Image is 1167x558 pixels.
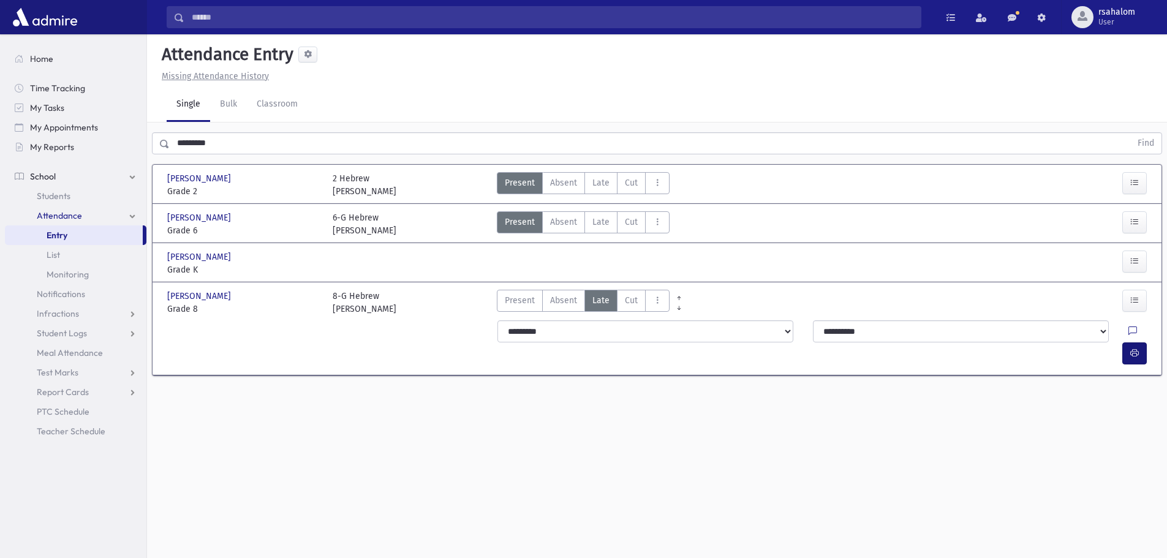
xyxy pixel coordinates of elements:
span: Grade 2 [167,185,320,198]
input: Search [184,6,921,28]
span: List [47,249,60,260]
span: rsahalom [1098,7,1135,17]
span: Time Tracking [30,83,85,94]
span: Late [592,176,610,189]
span: Absent [550,294,577,307]
span: Grade 6 [167,224,320,237]
a: Entry [5,225,143,245]
a: Notifications [5,284,146,304]
a: Bulk [210,88,247,122]
a: PTC Schedule [5,402,146,421]
a: School [5,167,146,186]
span: Notifications [37,288,85,300]
span: Student Logs [37,328,87,339]
span: Monitoring [47,269,89,280]
span: Test Marks [37,367,78,378]
span: Absent [550,176,577,189]
span: Infractions [37,308,79,319]
span: Cut [625,294,638,307]
span: PTC Schedule [37,406,89,417]
span: [PERSON_NAME] [167,290,233,303]
span: My Tasks [30,102,64,113]
span: Absent [550,216,577,228]
span: User [1098,17,1135,27]
span: My Appointments [30,122,98,133]
img: AdmirePro [10,5,80,29]
div: AttTypes [497,290,670,315]
span: Late [592,216,610,228]
u: Missing Attendance History [162,71,269,81]
span: Present [505,216,535,228]
a: My Reports [5,137,146,157]
a: Home [5,49,146,69]
span: School [30,171,56,182]
a: Test Marks [5,363,146,382]
a: Monitoring [5,265,146,284]
span: Grade K [167,263,320,276]
span: [PERSON_NAME] [167,172,233,185]
span: Present [505,176,535,189]
span: Entry [47,230,67,241]
span: Present [505,294,535,307]
a: Classroom [247,88,308,122]
div: 8-G Hebrew [PERSON_NAME] [333,290,396,315]
span: Report Cards [37,386,89,398]
a: Attendance [5,206,146,225]
span: [PERSON_NAME] [167,211,233,224]
a: List [5,245,146,265]
a: Missing Attendance History [157,71,269,81]
span: Teacher Schedule [37,426,105,437]
span: Cut [625,176,638,189]
a: Single [167,88,210,122]
a: Teacher Schedule [5,421,146,441]
span: [PERSON_NAME] [167,251,233,263]
a: Time Tracking [5,78,146,98]
span: Grade 8 [167,303,320,315]
a: Meal Attendance [5,343,146,363]
a: Students [5,186,146,206]
span: Home [30,53,53,64]
a: My Appointments [5,118,146,137]
h5: Attendance Entry [157,44,293,65]
span: Attendance [37,210,82,221]
span: Cut [625,216,638,228]
a: Student Logs [5,323,146,343]
a: My Tasks [5,98,146,118]
span: Students [37,190,70,202]
span: Late [592,294,610,307]
div: AttTypes [497,172,670,198]
span: Meal Attendance [37,347,103,358]
div: AttTypes [497,211,670,237]
a: Report Cards [5,382,146,402]
div: 6-G Hebrew [PERSON_NAME] [333,211,396,237]
div: 2 Hebrew [PERSON_NAME] [333,172,396,198]
a: Infractions [5,304,146,323]
button: Find [1130,133,1161,154]
span: My Reports [30,141,74,153]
